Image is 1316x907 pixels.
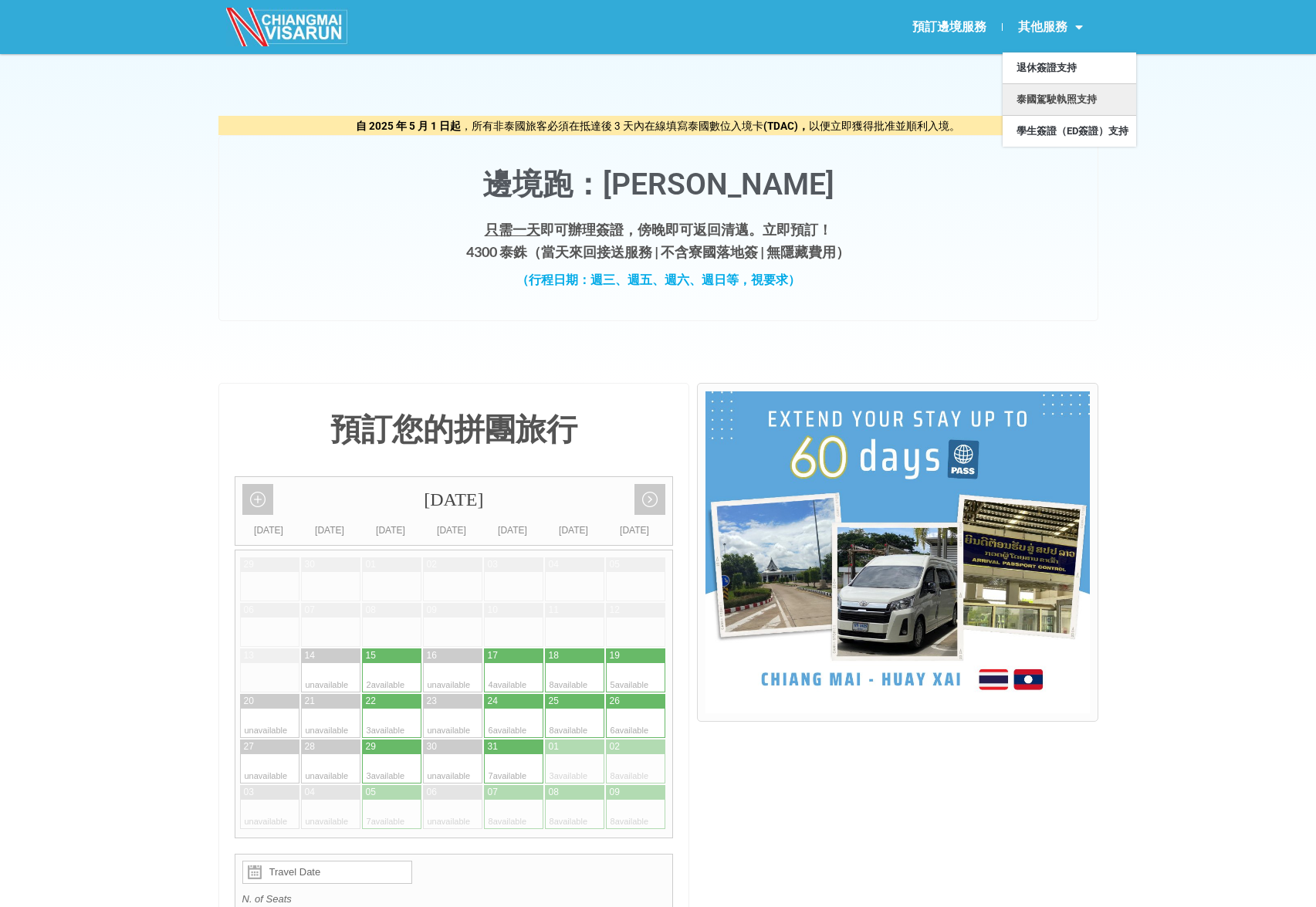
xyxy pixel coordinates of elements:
font: 4300 泰銖（ [466,243,541,260]
font: 預訂您的拼團旅行 [330,411,577,448]
a: 退休簽證支持 [1003,52,1136,83]
a: 泰國駕駛執照支持 [1003,84,1136,115]
div: 02 [610,740,620,753]
div: 01 [549,740,559,753]
div: 20 [244,695,254,708]
label: N. of Seats [242,892,666,907]
div: 15 [366,649,376,662]
div: 29 [366,740,376,753]
div: [DATE] [482,523,543,538]
div: 02 [427,558,437,571]
a: 學生簽證（ED簽證）支持 [1003,116,1136,147]
div: 01 [366,558,376,571]
div: 26 [610,695,620,708]
font: (TDAC)， [763,120,809,132]
div: 30 [305,558,315,571]
div: 03 [244,786,254,799]
font: 邊境跑：[PERSON_NAME] [482,167,834,202]
div: 31 [488,740,498,753]
div: 04 [305,786,315,799]
div: 11 [549,604,559,617]
font: 其他服務 [1018,19,1067,34]
div: 07 [488,786,498,799]
div: 08 [549,786,559,799]
div: 23 [427,695,437,708]
div: 17 [488,649,498,662]
div: 13 [244,649,254,662]
div: 08 [366,604,376,617]
nav: 選單 [658,9,1098,45]
div: 05 [610,558,620,571]
div: [DATE] [299,523,360,538]
div: 25 [549,695,559,708]
div: 22 [366,695,376,708]
div: 14 [305,649,315,662]
font: 接送服務 | 不含寮國落地簽 | 無隱藏費用） [597,243,850,260]
div: 30 [427,740,437,753]
div: [DATE] [235,477,673,523]
font: 自 2025 年 5 月 1 日起 [356,120,461,132]
font: （行程日期：週三、週五、週六、週日等，視 [516,272,763,287]
div: 04 [549,558,559,571]
div: 06 [244,604,254,617]
div: 16 [427,649,437,662]
div: 24 [488,695,498,708]
ul: 其他服務 [1003,52,1136,147]
font: 預訂邊境服務 [912,19,986,34]
font: 以便立即獲得批准並順利入境。 [809,120,960,132]
a: 其他服務 [1003,9,1098,45]
a: 預訂邊境服務 [897,9,1002,45]
div: 21 [305,695,315,708]
div: 07 [305,604,315,617]
div: 28 [305,740,315,753]
div: [DATE] [604,523,665,538]
font: 當天來回 [541,243,597,260]
font: 要求） [763,272,800,287]
div: [DATE] [239,523,299,538]
div: 27 [244,740,254,753]
div: 06 [427,786,437,799]
font: 即可辦理簽證 [540,221,624,238]
div: 05 [366,786,376,799]
div: [DATE] [360,523,421,538]
div: 03 [488,558,498,571]
font: 只需一天 [485,221,540,238]
font: ，傍晚即可返回清邁。立即預訂！ [624,221,832,238]
div: 10 [488,604,498,617]
font: 退休簽證支持 [1017,62,1077,73]
div: 09 [427,604,437,617]
div: 18 [549,649,559,662]
font: 泰國駕駛執照支持 [1017,93,1097,105]
font: ，所有非泰國旅客必須在抵達後 3 天內在線填寫泰國數位入境卡 [461,120,763,132]
font: 學生簽證（ED簽證）支持 [1017,125,1128,137]
div: 09 [610,786,620,799]
div: [DATE] [421,523,482,538]
div: 29 [244,558,254,571]
div: [DATE] [543,523,604,538]
div: 19 [610,649,620,662]
div: 12 [610,604,620,617]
